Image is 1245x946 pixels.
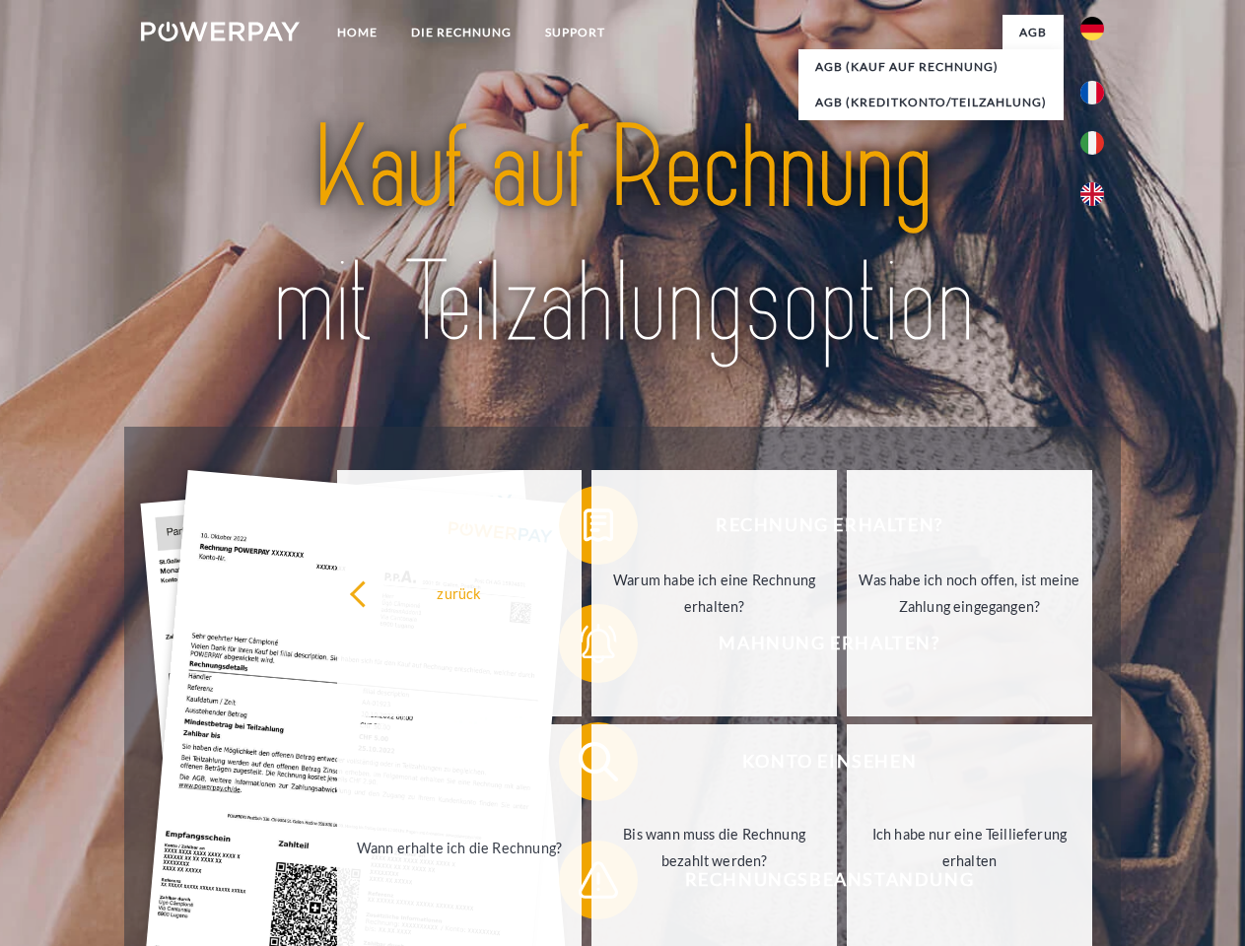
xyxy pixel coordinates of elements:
a: agb [1003,15,1064,50]
a: AGB (Kreditkonto/Teilzahlung) [798,85,1064,120]
div: zurück [349,579,571,606]
a: AGB (Kauf auf Rechnung) [798,49,1064,85]
img: title-powerpay_de.svg [188,95,1057,377]
div: Ich habe nur eine Teillieferung erhalten [859,821,1080,874]
div: Wann erhalte ich die Rechnung? [349,834,571,860]
img: fr [1080,81,1104,104]
div: Warum habe ich eine Rechnung erhalten? [603,567,825,620]
a: Home [320,15,394,50]
img: logo-powerpay-white.svg [141,22,300,41]
img: en [1080,182,1104,206]
div: Bis wann muss die Rechnung bezahlt werden? [603,821,825,874]
a: DIE RECHNUNG [394,15,528,50]
a: SUPPORT [528,15,622,50]
img: de [1080,17,1104,40]
img: it [1080,131,1104,155]
div: Was habe ich noch offen, ist meine Zahlung eingegangen? [859,567,1080,620]
a: Was habe ich noch offen, ist meine Zahlung eingegangen? [847,470,1092,716]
